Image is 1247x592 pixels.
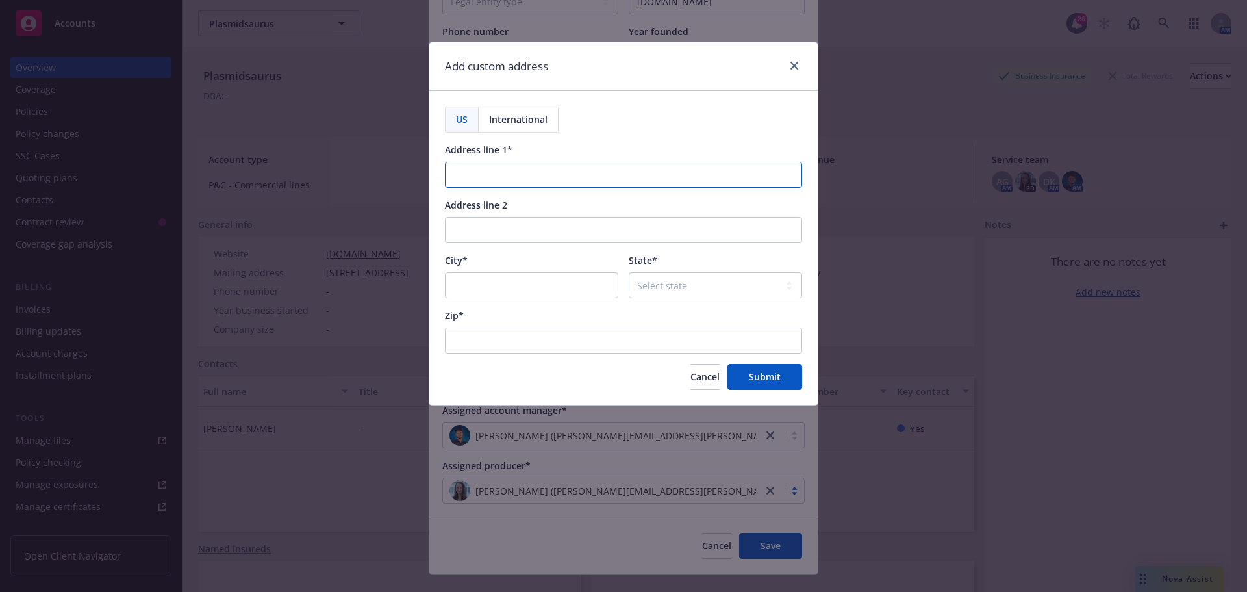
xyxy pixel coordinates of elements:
span: Submit [749,370,781,383]
span: City* [445,254,468,266]
span: International [489,112,548,126]
span: US [456,112,468,126]
span: Cancel [690,370,720,383]
button: Submit [727,364,802,390]
span: Address line 1* [445,144,512,156]
a: close [787,58,802,73]
button: Cancel [690,364,720,390]
span: State* [629,254,657,266]
h1: Add custom address [445,58,548,75]
span: Address line 2 [445,199,507,211]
